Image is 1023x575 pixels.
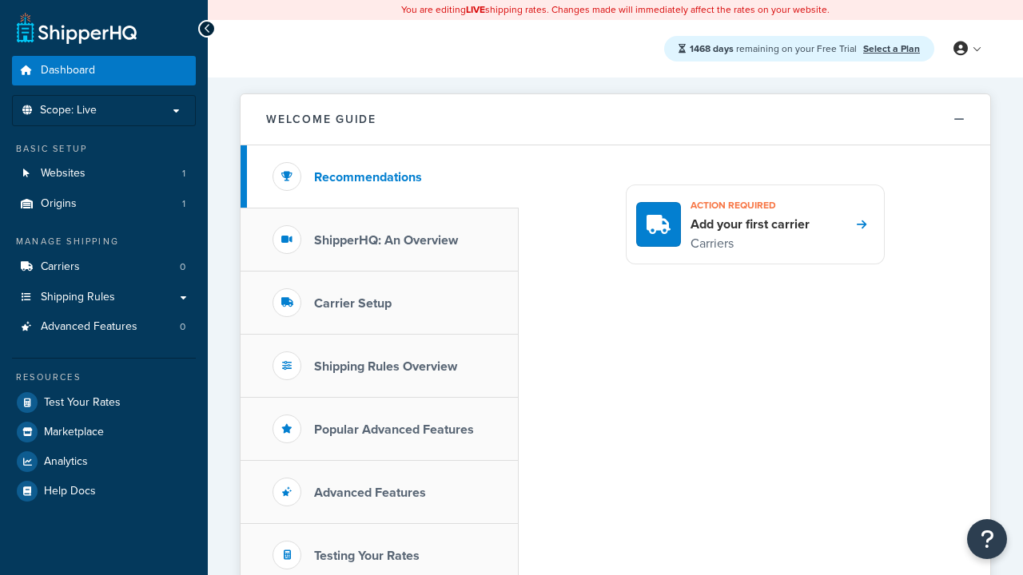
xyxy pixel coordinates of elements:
[41,64,95,77] span: Dashboard
[180,320,185,334] span: 0
[314,549,420,563] h3: Testing Your Rates
[180,260,185,274] span: 0
[12,189,196,219] a: Origins1
[691,216,810,233] h4: Add your first carrier
[691,233,810,254] p: Carriers
[314,170,422,184] h3: Recommendations
[12,312,196,342] li: Advanced Features
[12,159,196,188] li: Websites
[12,447,196,476] a: Analytics
[182,197,185,211] span: 1
[314,359,457,374] h3: Shipping Rules Overview
[466,2,485,17] b: LIVE
[41,260,80,274] span: Carriers
[41,291,115,304] span: Shipping Rules
[182,167,185,180] span: 1
[12,371,196,384] div: Resources
[314,486,426,500] h3: Advanced Features
[863,42,920,56] a: Select a Plan
[12,56,196,85] a: Dashboard
[12,159,196,188] a: Websites1
[41,167,86,180] span: Websites
[41,320,137,334] span: Advanced Features
[967,519,1007,559] button: Open Resource Center
[44,396,121,410] span: Test Your Rates
[12,142,196,156] div: Basic Setup
[12,252,196,282] a: Carriers0
[12,312,196,342] a: Advanced Features0
[266,113,376,125] h2: Welcome Guide
[314,296,392,311] h3: Carrier Setup
[12,189,196,219] li: Origins
[44,455,88,469] span: Analytics
[41,197,77,211] span: Origins
[12,252,196,282] li: Carriers
[44,426,104,439] span: Marketplace
[241,94,990,145] button: Welcome Guide
[44,485,96,498] span: Help Docs
[314,233,458,248] h3: ShipperHQ: An Overview
[12,283,196,312] a: Shipping Rules
[12,418,196,446] a: Marketplace
[12,388,196,417] a: Test Your Rates
[12,235,196,248] div: Manage Shipping
[314,422,474,437] h3: Popular Advanced Features
[691,195,810,216] h3: Action required
[12,477,196,506] a: Help Docs
[690,42,734,56] strong: 1468 days
[690,42,859,56] span: remaining on your Free Trial
[40,104,97,117] span: Scope: Live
